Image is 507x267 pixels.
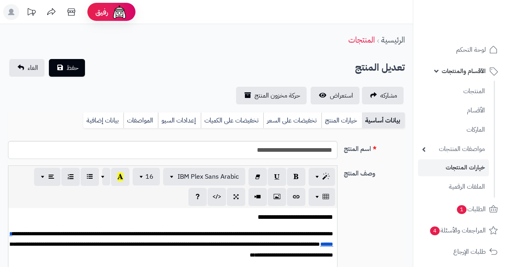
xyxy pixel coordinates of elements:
[145,172,154,181] span: 16
[9,59,44,77] a: الغاء
[83,112,123,128] a: بيانات إضافية
[201,112,263,128] a: تخفيضات على الكميات
[457,205,467,214] span: 1
[418,141,489,158] a: مواصفات المنتجات
[95,7,108,17] span: رفيق
[418,221,502,240] a: المراجعات والأسئلة4
[418,178,489,196] a: الملفات الرقمية
[158,112,201,128] a: إعدادات السيو
[418,121,489,139] a: الماركات
[133,168,160,185] button: 16
[330,91,353,100] span: استعراض
[49,59,85,77] button: حفظ
[311,87,360,104] a: استعراض
[380,91,397,100] span: مشاركه
[362,112,405,128] a: بيانات أساسية
[355,59,405,76] h2: تعديل المنتج
[111,4,127,20] img: ai-face.png
[67,63,79,73] span: حفظ
[418,102,489,119] a: الأقسام
[21,4,41,22] a: تحديثات المنصة
[418,242,502,261] a: طلبات الإرجاع
[418,83,489,100] a: المنتجات
[341,141,408,154] label: اسم المنتج
[341,165,408,178] label: وصف المنتج
[236,87,307,104] a: حركة مخزون المنتج
[163,168,245,185] button: IBM Plex Sans Arabic
[418,40,502,59] a: لوحة التحكم
[348,34,375,46] a: المنتجات
[362,87,404,104] a: مشاركه
[321,112,362,128] a: خيارات المنتج
[442,65,486,77] span: الأقسام والمنتجات
[418,200,502,219] a: الطلبات1
[263,112,321,128] a: تخفيضات على السعر
[452,10,499,27] img: logo-2.png
[418,159,489,176] a: خيارات المنتجات
[430,226,440,236] span: 4
[28,63,38,73] span: الغاء
[453,246,486,257] span: طلبات الإرجاع
[123,112,158,128] a: المواصفات
[381,34,405,46] a: الرئيسية
[429,225,486,236] span: المراجعات والأسئلة
[456,44,486,55] span: لوحة التحكم
[178,172,239,181] span: IBM Plex Sans Arabic
[255,91,300,100] span: حركة مخزون المنتج
[456,204,486,215] span: الطلبات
